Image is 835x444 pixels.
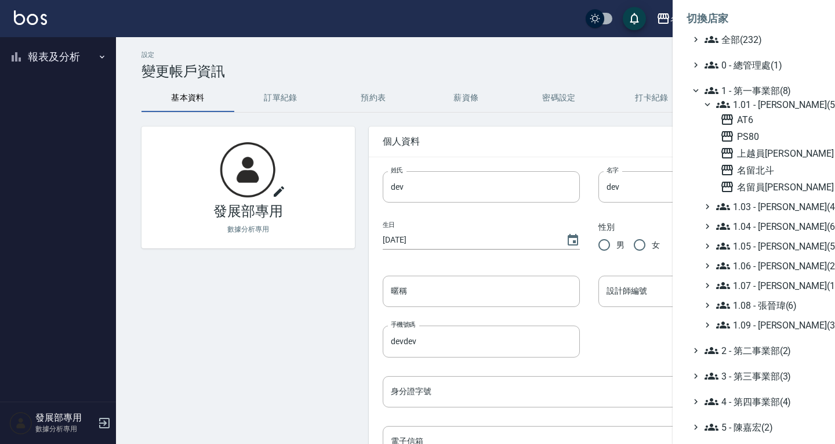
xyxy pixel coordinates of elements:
span: 0 - 總管理處(1) [705,58,816,72]
span: 1.05 - [PERSON_NAME](5) [716,239,816,253]
span: 5 - 陳嘉宏(2) [705,420,816,434]
span: 1.09 - [PERSON_NAME](3) [716,318,816,332]
span: 1.03 - [PERSON_NAME](4) [716,200,816,214]
span: 3 - 第三事業部(3) [705,369,816,383]
span: 1.01 - [PERSON_NAME](5) [716,98,816,111]
span: 1.06 - [PERSON_NAME](2) [716,259,816,273]
li: 切換店家 [687,5,821,33]
span: 名留員[PERSON_NAME] [720,180,816,194]
span: 1.07 - [PERSON_NAME](11) [716,279,816,293]
span: 名留北斗 [720,163,816,177]
span: PS80 [720,129,816,143]
span: 4 - 第四事業部(4) [705,395,816,409]
span: 上越員[PERSON_NAME] [720,146,816,160]
span: 1 - 第一事業部(8) [705,84,816,98]
span: AT6 [720,113,816,127]
span: 全部(232) [705,33,816,46]
span: 2 - 第二事業部(2) [705,344,816,358]
span: 1.08 - 張晉瑋(6) [716,298,816,312]
span: 1.04 - [PERSON_NAME](6) [716,219,816,233]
